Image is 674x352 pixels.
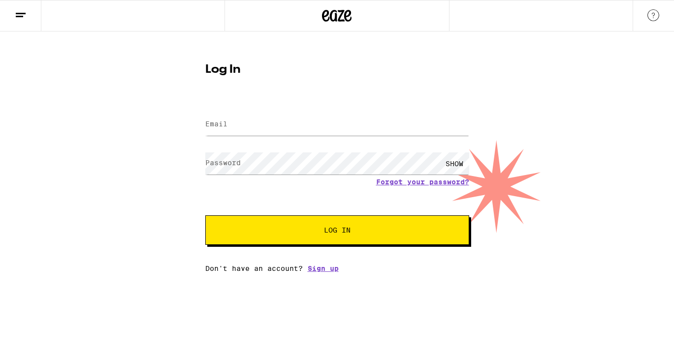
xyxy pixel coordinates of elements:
[440,152,469,175] div: SHOW
[308,264,339,272] a: Sign up
[376,178,469,186] a: Forgot your password?
[205,120,227,128] label: Email
[205,64,469,76] h1: Log In
[205,159,241,167] label: Password
[205,114,469,136] input: Email
[324,227,351,234] span: Log In
[205,264,469,272] div: Don't have an account?
[205,215,469,245] button: Log In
